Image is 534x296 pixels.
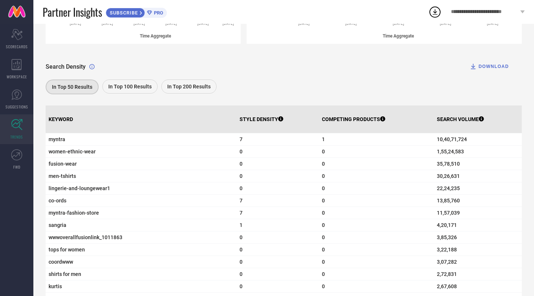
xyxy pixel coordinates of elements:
span: 1 [240,222,316,228]
div: DOWNLOAD [469,63,509,70]
button: DOWNLOAD [460,59,518,74]
span: 0 [322,185,431,191]
span: 0 [322,234,431,240]
span: 0 [240,173,316,179]
th: KEYWORD [46,105,237,133]
span: 0 [322,198,431,204]
span: WORKSPACE [7,74,27,79]
span: sangria [49,222,234,228]
span: 3,07,282 [437,259,519,265]
span: 0 [322,247,431,253]
tspan: Time Aggregate [383,33,414,39]
span: 0 [240,271,316,277]
span: 0 [240,283,316,289]
span: Search Density [46,63,86,70]
div: Open download list [428,5,442,19]
span: co-ords [49,198,234,204]
span: 1,55,24,583 [437,149,519,154]
span: 1 [322,136,431,142]
a: SUBSCRIBEPRO [106,6,167,18]
span: shirts for men [49,271,234,277]
span: 0 [322,149,431,154]
span: 0 [240,259,316,265]
span: 22,24,235 [437,185,519,191]
span: 3,22,188 [437,247,519,253]
span: 0 [322,210,431,216]
span: 7 [240,136,316,142]
span: 0 [240,161,316,167]
span: In Top 100 Results [108,84,152,90]
span: 0 [322,161,431,167]
span: In Top 50 Results [52,84,92,90]
span: PRO [152,10,163,16]
span: 2,72,831 [437,271,519,277]
span: Partner Insights [43,4,102,20]
tspan: Time Aggregate [140,33,171,39]
span: women-ethnic-wear [49,149,234,154]
span: 7 [240,198,316,204]
span: 3,85,326 [437,234,519,240]
span: myntra [49,136,234,142]
span: 0 [322,283,431,289]
span: fusion-wear [49,161,234,167]
span: 0 [322,173,431,179]
span: 4,20,171 [437,222,519,228]
span: SUGGESTIONS [6,104,28,110]
span: wwwoverallfusionlink_1011863 [49,234,234,240]
p: STYLE DENSITY [240,116,283,122]
span: 2,67,608 [437,283,519,289]
span: 13,85,760 [437,198,519,204]
span: kurtis [49,283,234,289]
span: 7 [240,210,316,216]
span: 0 [240,234,316,240]
span: SCORECARDS [6,44,28,49]
p: SEARCH VOLUME [437,116,484,122]
span: tops for women [49,247,234,253]
span: 0 [322,259,431,265]
span: FWD [13,164,20,170]
span: 0 [322,222,431,228]
span: 0 [240,247,316,253]
span: men-tshirts [49,173,234,179]
span: 11,57,039 [437,210,519,216]
span: In Top 200 Results [167,84,211,90]
span: coordwww [49,259,234,265]
span: lingerie-and-loungewear1 [49,185,234,191]
span: 35,78,510 [437,161,519,167]
span: 0 [240,149,316,154]
span: 0 [322,271,431,277]
span: 0 [240,185,316,191]
span: TRENDS [10,134,23,140]
p: COMPETING PRODUCTS [322,116,385,122]
span: 30,26,631 [437,173,519,179]
span: myntra-fashion-store [49,210,234,216]
span: SUBSCRIBE [106,10,140,16]
span: 10,40,71,724 [437,136,519,142]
